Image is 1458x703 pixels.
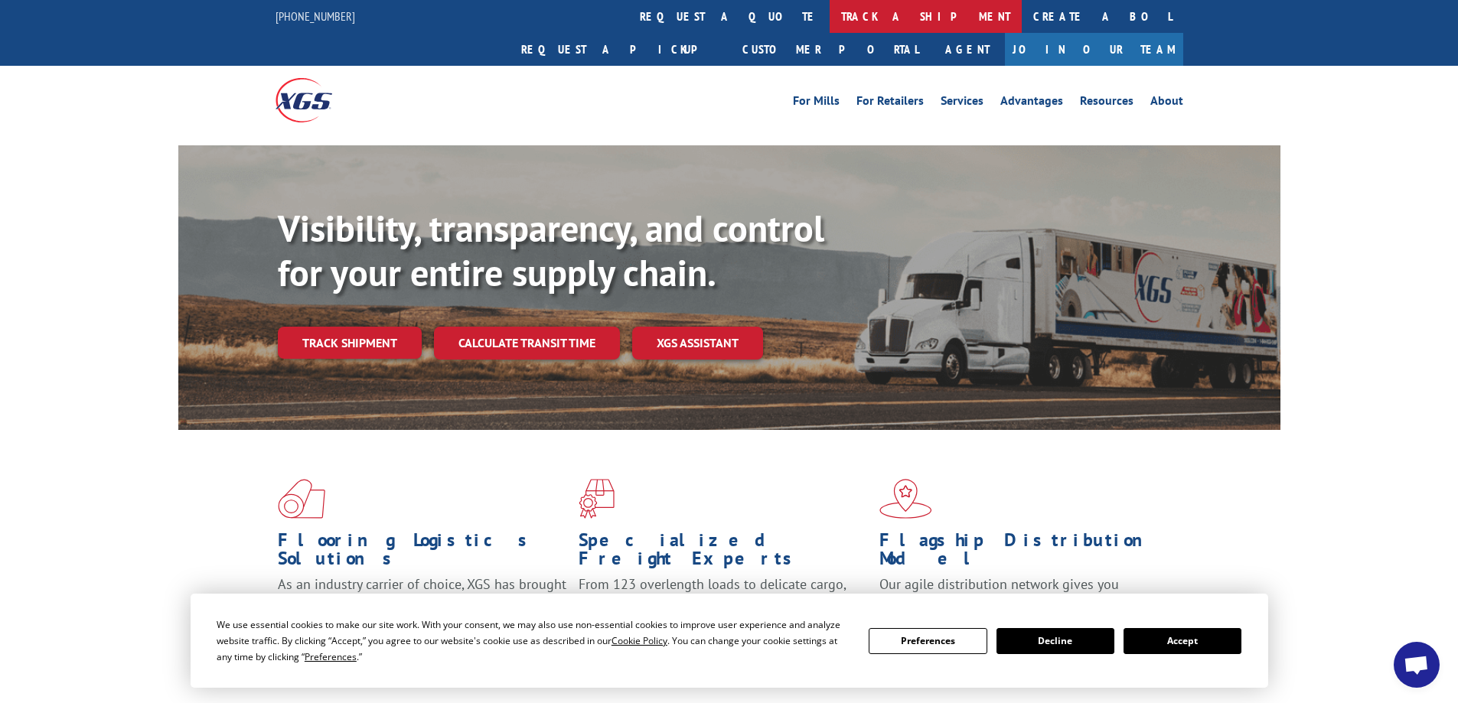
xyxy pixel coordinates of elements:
[996,628,1114,654] button: Decline
[879,479,932,519] img: xgs-icon-flagship-distribution-model-red
[879,531,1169,575] h1: Flagship Distribution Model
[276,8,355,24] a: [PHONE_NUMBER]
[1124,628,1241,654] button: Accept
[856,95,924,112] a: For Retailers
[731,33,930,66] a: Customer Portal
[1150,95,1183,112] a: About
[879,575,1161,611] span: Our agile distribution network gives you nationwide inventory management on demand.
[612,634,667,647] span: Cookie Policy
[217,617,850,665] div: We use essential cookies to make our site work. With your consent, we may also use non-essential ...
[1080,95,1133,112] a: Resources
[1394,642,1440,688] a: Open chat
[305,650,357,663] span: Preferences
[579,575,868,643] p: From 123 overlength loads to delicate cargo, our experienced staff knows the best way to move you...
[278,575,566,630] span: As an industry carrier of choice, XGS has brought innovation and dedication to flooring logistics...
[278,204,824,296] b: Visibility, transparency, and control for your entire supply chain.
[434,327,620,360] a: Calculate transit time
[793,95,840,112] a: For Mills
[930,33,1005,66] a: Agent
[191,594,1268,688] div: Cookie Consent Prompt
[632,327,763,360] a: XGS ASSISTANT
[579,531,868,575] h1: Specialized Freight Experts
[278,531,567,575] h1: Flooring Logistics Solutions
[941,95,983,112] a: Services
[278,327,422,359] a: Track shipment
[869,628,987,654] button: Preferences
[579,479,615,519] img: xgs-icon-focused-on-flooring-red
[278,479,325,519] img: xgs-icon-total-supply-chain-intelligence-red
[510,33,731,66] a: Request a pickup
[1000,95,1063,112] a: Advantages
[1005,33,1183,66] a: Join Our Team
